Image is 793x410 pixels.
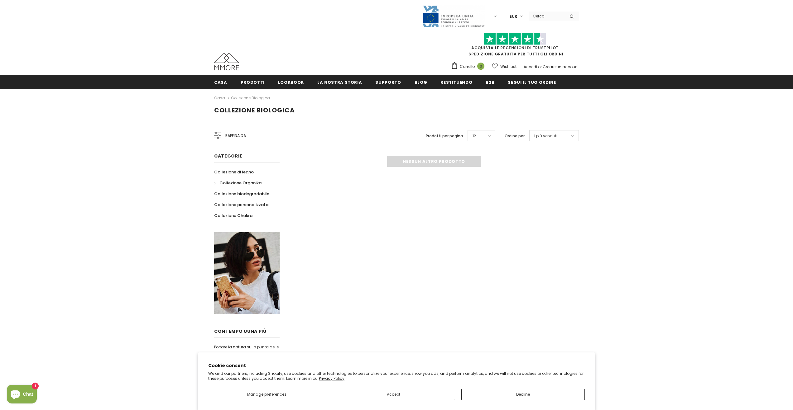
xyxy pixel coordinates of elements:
[241,79,265,85] span: Prodotti
[332,389,455,400] button: Accept
[214,53,239,70] img: Casi MMORE
[471,45,559,50] a: Acquista le recensioni di TrustPilot
[538,64,542,69] span: or
[208,371,585,381] p: We and our partners, including Shopify, use cookies and other technologies to personalize your ex...
[219,180,262,186] span: Collezione Organika
[278,79,304,85] span: Lookbook
[440,79,472,85] span: Restituendo
[460,64,475,70] span: Carrello
[484,33,546,45] img: Fidati di Pilot Stars
[317,79,362,85] span: La nostra storia
[214,94,225,102] a: Casa
[241,75,265,89] a: Prodotti
[247,392,286,397] span: Manage preferences
[415,75,427,89] a: Blog
[319,376,344,381] a: Privacy Policy
[524,64,537,69] a: Accedi
[451,62,488,71] a: Carrello 0
[208,389,325,400] button: Manage preferences
[214,188,269,199] a: Collezione biodegradabile
[317,75,362,89] a: La nostra storia
[214,177,262,188] a: Collezione Organika
[214,328,267,334] span: contempo uUna più
[505,133,525,139] label: Ordina per
[534,133,557,139] span: I più venduti
[214,191,269,197] span: Collezione biodegradabile
[231,95,270,101] a: Collezione biologica
[422,5,485,28] img: Javni Razpis
[214,167,254,177] a: Collezione di legno
[208,362,585,369] h2: Cookie consent
[214,169,254,175] span: Collezione di legno
[461,389,585,400] button: Decline
[477,63,484,70] span: 0
[375,75,401,89] a: supporto
[214,75,227,89] a: Casa
[500,64,517,70] span: Wish List
[214,79,227,85] span: Casa
[214,210,252,221] a: Collezione Chakra
[214,213,252,219] span: Collezione Chakra
[508,75,556,89] a: Segui il tuo ordine
[543,64,579,69] a: Creare un account
[5,385,39,405] inbox-online-store-chat: Shopify online store chat
[492,61,517,72] a: Wish List
[214,199,268,210] a: Collezione personalizzata
[486,79,494,85] span: B2B
[375,79,401,85] span: supporto
[214,106,295,115] span: Collezione biologica
[451,36,579,57] span: SPEDIZIONE GRATUITA PER TUTTI GLI ORDINI
[426,133,463,139] label: Prodotti per pagina
[473,133,476,139] span: 12
[278,75,304,89] a: Lookbook
[510,13,517,20] span: EUR
[225,132,246,139] span: Raffina da
[214,343,280,396] p: Portare la natura sulla punta delle dita. Con materiali organici naturali selezionati a mano, ogn...
[422,13,485,19] a: Javni Razpis
[440,75,472,89] a: Restituendo
[415,79,427,85] span: Blog
[214,153,242,159] span: Categorie
[529,12,565,21] input: Search Site
[214,202,268,208] span: Collezione personalizzata
[486,75,494,89] a: B2B
[508,79,556,85] span: Segui il tuo ordine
